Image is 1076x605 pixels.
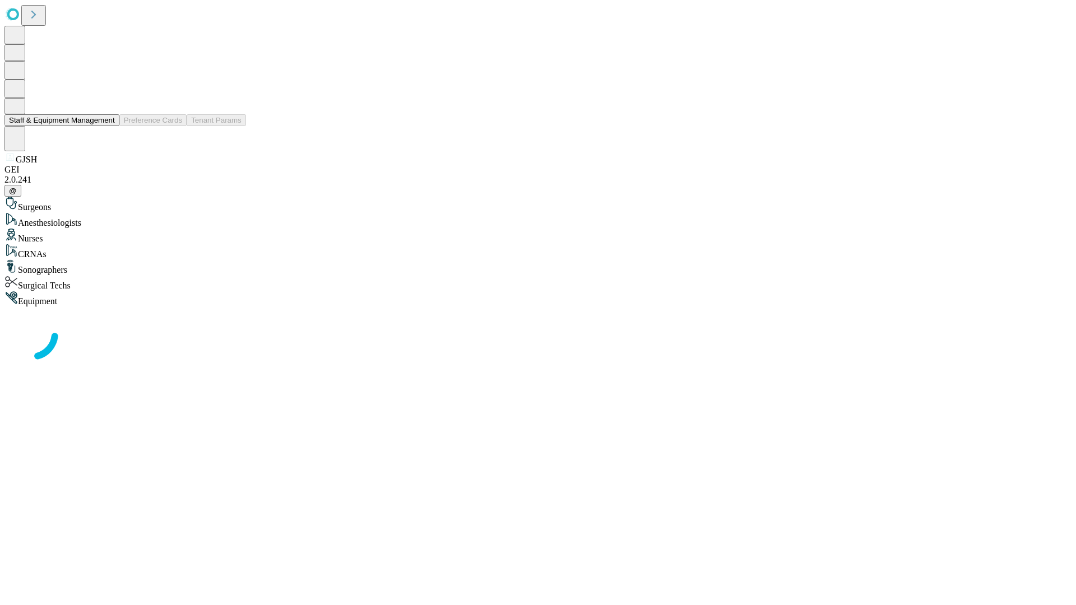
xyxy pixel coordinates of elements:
[4,244,1072,259] div: CRNAs
[4,291,1072,306] div: Equipment
[4,165,1072,175] div: GEI
[4,275,1072,291] div: Surgical Techs
[16,155,37,164] span: GJSH
[4,114,119,126] button: Staff & Equipment Management
[4,212,1072,228] div: Anesthesiologists
[4,175,1072,185] div: 2.0.241
[4,185,21,197] button: @
[4,259,1072,275] div: Sonographers
[4,197,1072,212] div: Surgeons
[187,114,246,126] button: Tenant Params
[4,228,1072,244] div: Nurses
[9,187,17,195] span: @
[119,114,187,126] button: Preference Cards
